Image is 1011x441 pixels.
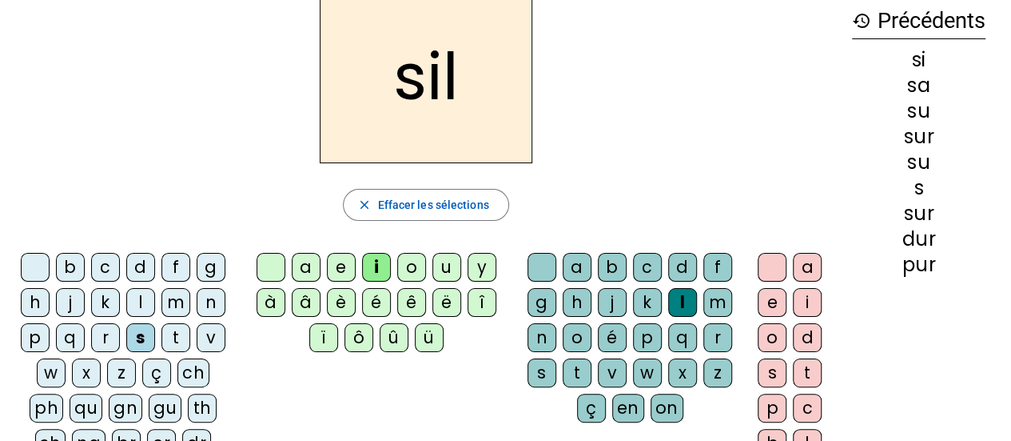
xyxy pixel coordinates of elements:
[852,204,985,223] div: sur
[468,288,496,317] div: î
[633,288,662,317] div: k
[56,323,85,352] div: q
[703,253,732,282] div: f
[633,253,662,282] div: c
[126,288,155,317] div: l
[362,253,391,282] div: i
[852,50,985,70] div: si
[668,359,697,387] div: x
[852,153,985,172] div: su
[188,394,217,423] div: th
[380,323,408,352] div: û
[72,359,101,387] div: x
[344,323,373,352] div: ô
[563,253,591,282] div: a
[793,323,822,352] div: d
[356,198,371,212] mat-icon: close
[292,288,320,317] div: â
[793,359,822,387] div: t
[527,288,556,317] div: g
[37,359,66,387] div: w
[177,359,209,387] div: ch
[91,288,120,317] div: k
[651,394,683,423] div: on
[852,178,985,198] div: s
[668,288,697,317] div: l
[91,323,120,352] div: r
[598,359,627,387] div: v
[377,195,488,214] span: Effacer les sélections
[793,394,822,423] div: c
[758,323,786,352] div: o
[598,323,627,352] div: é
[852,11,871,30] mat-icon: history
[327,253,356,282] div: e
[161,253,190,282] div: f
[852,102,985,121] div: su
[432,253,461,282] div: u
[852,255,985,275] div: pur
[126,253,155,282] div: d
[703,359,732,387] div: z
[309,323,338,352] div: ï
[91,253,120,282] div: c
[598,288,627,317] div: j
[142,359,171,387] div: ç
[70,394,102,423] div: qu
[197,323,225,352] div: v
[793,288,822,317] div: i
[21,288,50,317] div: h
[197,253,225,282] div: g
[703,288,732,317] div: m
[56,288,85,317] div: j
[633,359,662,387] div: w
[527,359,556,387] div: s
[563,323,591,352] div: o
[197,288,225,317] div: n
[432,288,461,317] div: ë
[563,288,591,317] div: h
[397,288,426,317] div: ê
[257,288,285,317] div: à
[468,253,496,282] div: y
[852,3,985,39] h3: Précédents
[109,394,142,423] div: gn
[362,288,391,317] div: é
[668,323,697,352] div: q
[161,288,190,317] div: m
[852,230,985,249] div: dur
[758,359,786,387] div: s
[852,127,985,146] div: sur
[56,253,85,282] div: b
[107,359,136,387] div: z
[327,288,356,317] div: è
[633,323,662,352] div: p
[852,76,985,95] div: sa
[793,253,822,282] div: a
[292,253,320,282] div: a
[415,323,444,352] div: ü
[598,253,627,282] div: b
[343,189,508,221] button: Effacer les sélections
[577,394,606,423] div: ç
[149,394,181,423] div: gu
[758,288,786,317] div: e
[527,323,556,352] div: n
[21,323,50,352] div: p
[612,394,644,423] div: en
[668,253,697,282] div: d
[161,323,190,352] div: t
[397,253,426,282] div: o
[563,359,591,387] div: t
[126,323,155,352] div: s
[30,394,63,423] div: ph
[703,323,732,352] div: r
[758,394,786,423] div: p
